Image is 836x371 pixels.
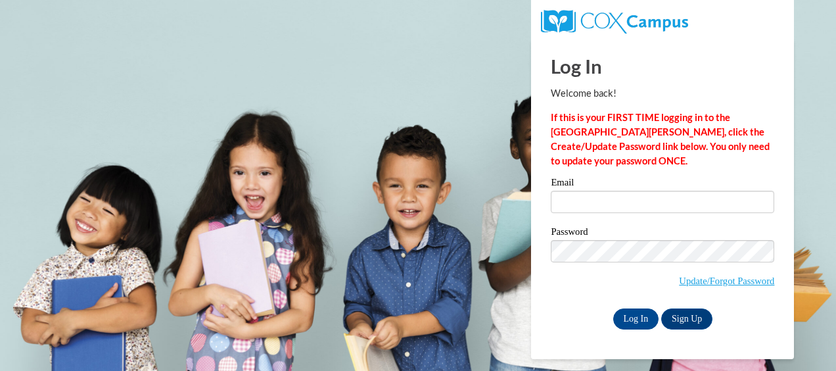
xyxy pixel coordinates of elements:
[541,10,687,34] img: COX Campus
[551,86,774,101] p: Welcome back!
[541,15,687,26] a: COX Campus
[551,227,774,240] label: Password
[679,276,774,286] a: Update/Forgot Password
[613,309,659,330] input: Log In
[551,178,774,191] label: Email
[551,112,770,166] strong: If this is your FIRST TIME logging in to the [GEOGRAPHIC_DATA][PERSON_NAME], click the Create/Upd...
[551,53,774,80] h1: Log In
[661,309,712,330] a: Sign Up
